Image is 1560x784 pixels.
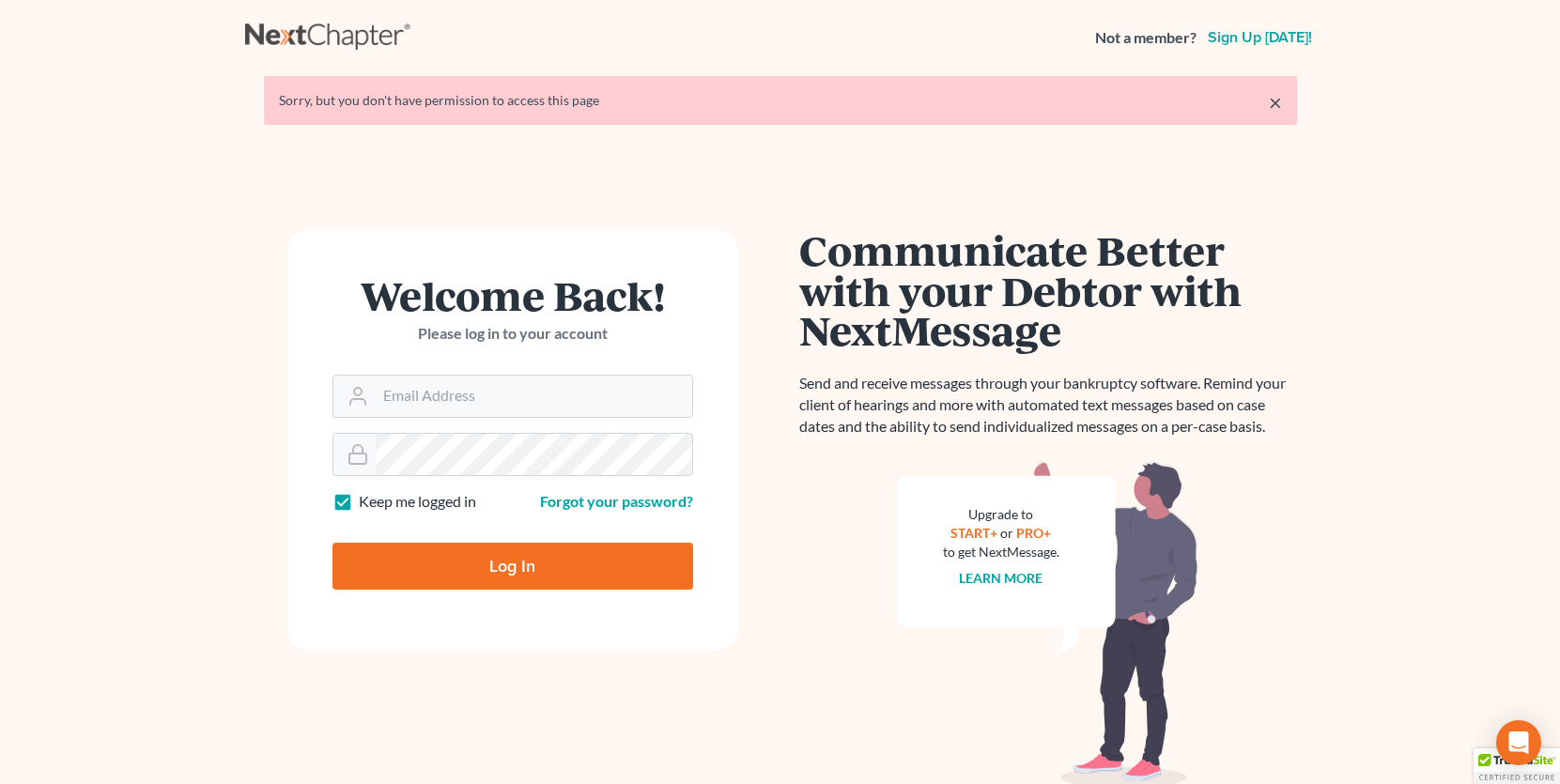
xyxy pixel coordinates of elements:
p: Please log in to your account [332,323,693,345]
div: to get NextMessage. [943,543,1059,561]
a: START+ [950,525,997,541]
h1: Welcome Back! [332,275,693,315]
a: Sign up [DATE]! [1204,30,1316,45]
strong: Not a member? [1095,27,1197,49]
p: Send and receive messages through your bankruptcy software. Remind your client of hearings and mo... [799,373,1297,438]
input: Log In [332,543,693,590]
span: or [1000,525,1013,541]
h1: Communicate Better with your Debtor with NextMessage [799,230,1297,350]
div: Open Intercom Messenger [1496,720,1541,765]
div: TrustedSite Certified [1474,748,1560,784]
a: × [1269,91,1282,114]
div: Upgrade to [943,505,1059,524]
label: Keep me logged in [359,491,476,513]
div: Sorry, but you don't have permission to access this page [279,91,1282,110]
a: Forgot your password? [540,492,693,510]
input: Email Address [376,376,692,417]
a: PRO+ [1016,525,1051,541]
a: Learn more [959,570,1043,586]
